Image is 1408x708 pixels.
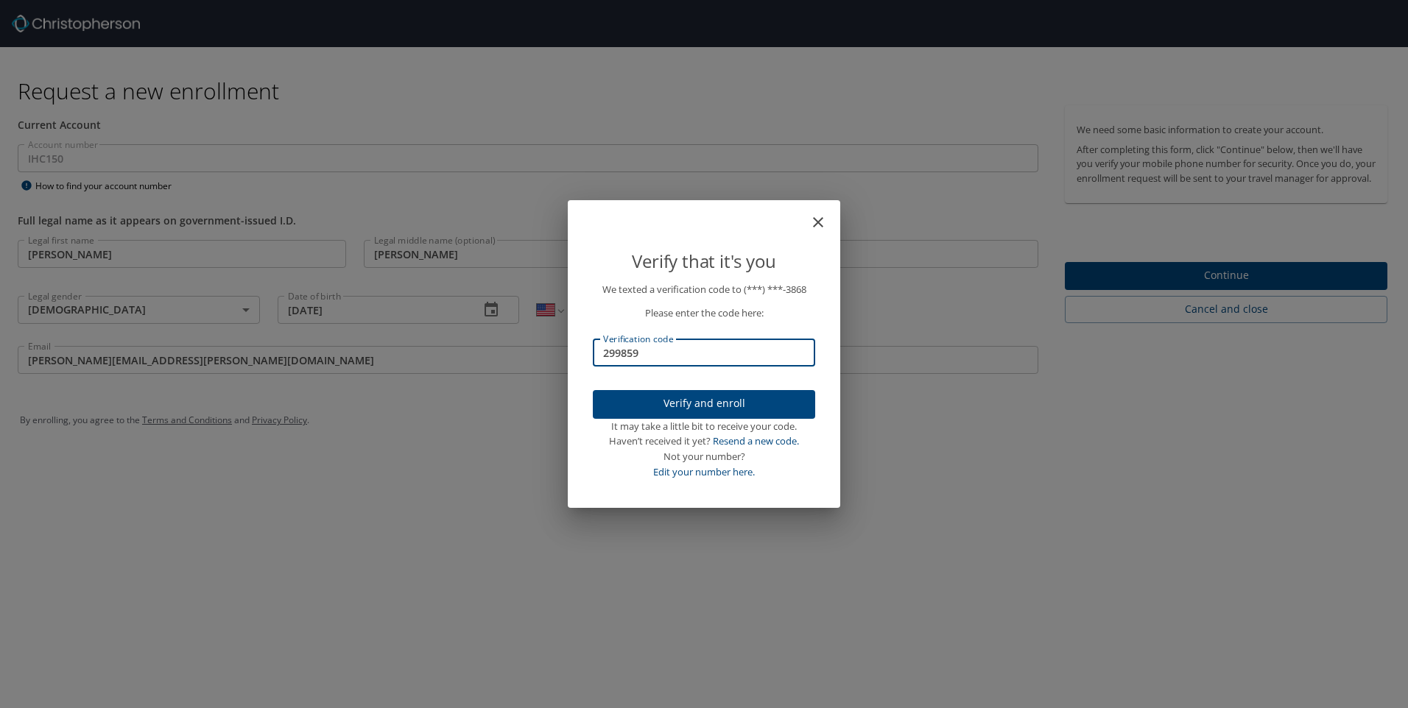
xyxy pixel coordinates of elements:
p: Verify that it's you [593,247,815,275]
p: Please enter the code here: [593,305,815,321]
div: Not your number? [593,449,815,464]
p: We texted a verification code to (***) ***- 3868 [593,282,815,297]
a: Edit your number here. [653,465,755,478]
div: It may take a little bit to receive your code. [593,419,815,434]
div: Haven’t received it yet? [593,433,815,449]
button: close [817,206,834,224]
span: Verify and enroll [605,394,803,413]
button: Verify and enroll [593,390,815,419]
a: Resend a new code. [713,434,799,447]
